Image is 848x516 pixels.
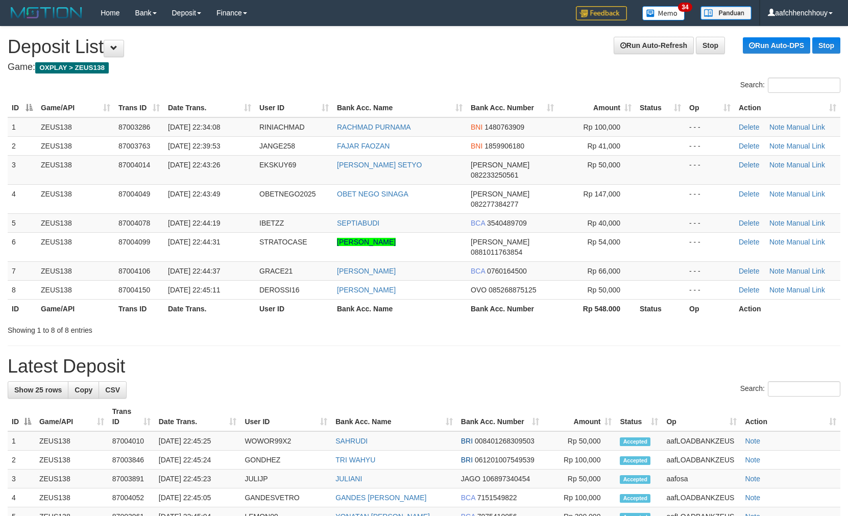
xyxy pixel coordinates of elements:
[745,475,760,483] a: Note
[8,280,37,299] td: 8
[37,136,114,155] td: ZEUS138
[118,161,150,169] span: 87004014
[620,437,650,446] span: Accepted
[8,99,37,117] th: ID: activate to sort column descending
[584,190,620,198] span: Rp 147,000
[68,381,99,399] a: Copy
[739,286,759,294] a: Delete
[477,494,517,502] span: Copy 7151549822 to clipboard
[662,470,741,488] td: aafosa
[331,402,457,431] th: Bank Acc. Name: activate to sort column ascending
[108,470,155,488] td: 87003891
[333,99,467,117] th: Bank Acc. Name: activate to sort column ascending
[484,123,524,131] span: Copy 1480763909 to clipboard
[696,37,725,54] a: Stop
[35,451,108,470] td: ZEUS138
[240,451,331,470] td: GONDHEZ
[333,299,467,318] th: Bank Acc. Name
[240,402,331,431] th: User ID: activate to sort column ascending
[685,213,735,232] td: - - -
[35,431,108,451] td: ZEUS138
[636,99,685,117] th: Status: activate to sort column ascending
[543,431,616,451] td: Rp 50,000
[168,286,220,294] span: [DATE] 22:45:11
[735,99,840,117] th: Action: activate to sort column ascending
[745,494,760,502] a: Note
[337,123,411,131] a: RACHMAD PURNAMA
[8,356,840,377] h1: Latest Deposit
[8,37,840,57] h1: Deposit List
[155,431,241,451] td: [DATE] 22:45:25
[164,99,255,117] th: Date Trans.: activate to sort column ascending
[662,402,741,431] th: Op: activate to sort column ascending
[337,219,379,227] a: SEPTIABUDI
[99,381,127,399] a: CSV
[620,456,650,465] span: Accepted
[769,267,785,275] a: Note
[587,161,620,169] span: Rp 50,000
[337,286,396,294] a: [PERSON_NAME]
[337,267,396,275] a: [PERSON_NAME]
[37,280,114,299] td: ZEUS138
[240,431,331,451] td: WOWOR99X2
[37,184,114,213] td: ZEUS138
[587,238,620,246] span: Rp 54,000
[487,267,527,275] span: Copy 0760164500 to clipboard
[37,232,114,261] td: ZEUS138
[108,488,155,507] td: 87004052
[769,142,785,150] a: Note
[769,219,785,227] a: Note
[471,190,529,198] span: [PERSON_NAME]
[8,488,35,507] td: 4
[168,238,220,246] span: [DATE] 22:44:31
[558,299,636,318] th: Rp 548.000
[741,402,840,431] th: Action: activate to sort column ascending
[8,321,346,335] div: Showing 1 to 8 of 8 entries
[685,117,735,137] td: - - -
[620,494,650,503] span: Accepted
[685,299,735,318] th: Op
[685,184,735,213] td: - - -
[576,6,627,20] img: Feedback.jpg
[240,470,331,488] td: JULIJP
[636,299,685,318] th: Status
[337,142,390,150] a: FAJAR FAOZAN
[240,488,331,507] td: GANDESVETRO
[168,267,220,275] span: [DATE] 22:44:37
[108,451,155,470] td: 87003846
[37,213,114,232] td: ZEUS138
[616,402,662,431] th: Status: activate to sort column ascending
[8,232,37,261] td: 6
[786,219,825,227] a: Manual Link
[662,451,741,470] td: aafLOADBANKZEUS
[543,402,616,431] th: Amount: activate to sort column ascending
[259,123,305,131] span: RINIACHMAD
[685,155,735,184] td: - - -
[255,299,333,318] th: User ID
[558,99,636,117] th: Amount: activate to sort column ascending
[8,155,37,184] td: 3
[685,261,735,280] td: - - -
[8,451,35,470] td: 2
[662,431,741,451] td: aafLOADBANKZEUS
[8,261,37,280] td: 7
[739,219,759,227] a: Delete
[8,299,37,318] th: ID
[164,299,255,318] th: Date Trans.
[769,161,785,169] a: Note
[461,475,480,483] span: JAGO
[105,386,120,394] span: CSV
[786,142,825,150] a: Manual Link
[8,136,37,155] td: 2
[35,470,108,488] td: ZEUS138
[484,142,524,150] span: Copy 1859906180 to clipboard
[37,299,114,318] th: Game/API
[678,3,692,12] span: 34
[155,470,241,488] td: [DATE] 22:45:23
[786,123,825,131] a: Manual Link
[168,161,220,169] span: [DATE] 22:43:26
[482,475,530,483] span: Copy 106897340454 to clipboard
[475,437,535,445] span: Copy 008401268309503 to clipboard
[587,286,620,294] span: Rp 50,000
[337,161,422,169] a: [PERSON_NAME] SETYO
